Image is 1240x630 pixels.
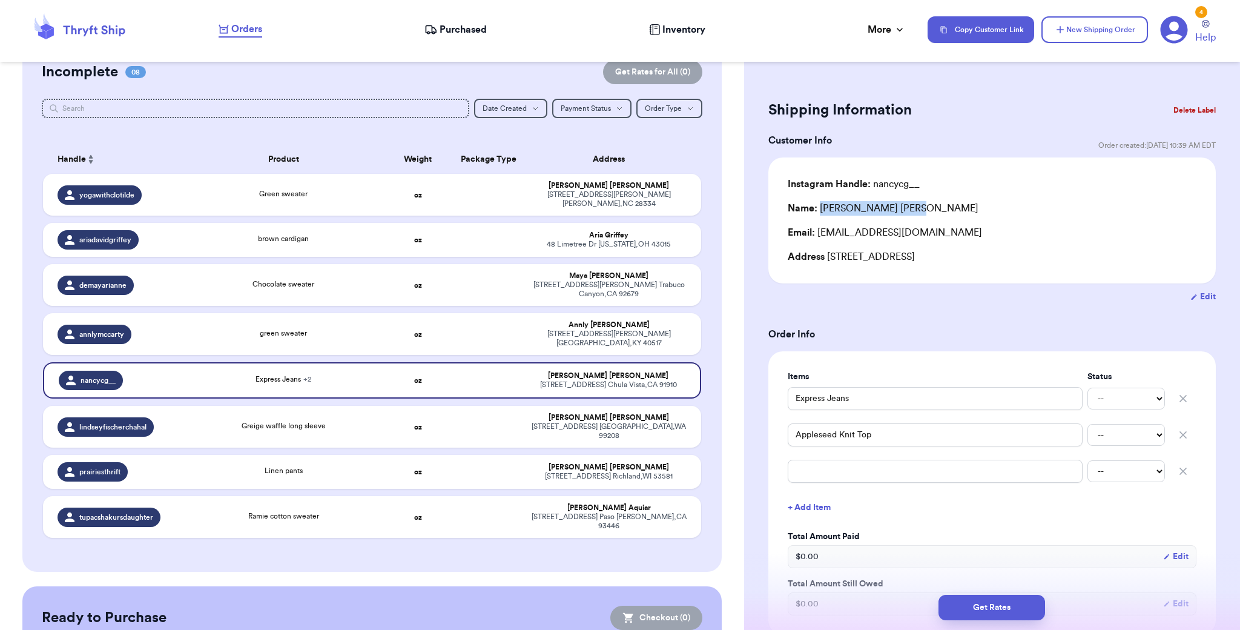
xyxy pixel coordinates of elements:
[81,376,116,385] span: nancycg__
[414,236,422,244] strong: oz
[532,413,687,422] div: [PERSON_NAME] [PERSON_NAME]
[79,422,147,432] span: lindseyfischerchahal
[603,60,702,84] button: Get Rates for All (0)
[1195,30,1216,45] span: Help
[58,153,86,166] span: Handle
[532,280,687,299] div: [STREET_ADDRESS][PERSON_NAME] Trabuco Canyon , CA 92679
[219,22,262,38] a: Orders
[414,282,422,289] strong: oz
[185,145,383,174] th: Product
[610,606,702,630] button: Checkout (0)
[1195,6,1207,18] div: 4
[788,179,871,189] span: Instagram Handle:
[938,595,1045,620] button: Get Rates
[252,280,314,288] span: Chocolate sweater
[79,467,120,477] span: prairiesthrift
[256,376,311,383] span: Express Jeans
[303,376,311,383] span: + 2
[532,330,687,348] div: [STREET_ADDRESS][PERSON_NAME] [GEOGRAPHIC_DATA] , KY 40517
[424,22,487,37] a: Purchased
[532,371,685,380] div: [PERSON_NAME] [PERSON_NAME]
[414,377,422,384] strong: oz
[868,22,906,37] div: More
[636,99,702,118] button: Order Type
[42,99,469,118] input: Search
[265,467,303,474] span: Linen pants
[1160,16,1188,44] a: 4
[260,330,307,337] span: green sweater
[414,331,422,338] strong: oz
[928,16,1034,43] button: Copy Customer Link
[258,235,309,242] span: brown cardigan
[552,99,632,118] button: Payment Status
[561,105,611,112] span: Payment Status
[125,66,146,78] span: 08
[788,252,825,262] span: Address
[231,22,262,36] span: Orders
[796,551,819,563] span: $ 0.00
[768,133,832,148] h3: Customer Info
[383,145,453,174] th: Weight
[788,225,1196,240] div: [EMAIL_ADDRESS][DOMAIN_NAME]
[242,422,326,429] span: Greige waffle long sleeve
[248,512,319,520] span: Ramie cotton sweater
[79,235,131,245] span: ariadavidgriffey
[788,177,920,191] div: nancycg__
[453,145,524,174] th: Package Type
[474,99,547,118] button: Date Created
[532,472,687,481] div: [STREET_ADDRESS] Richland , WI 53581
[788,578,1196,590] label: Total Amount Still Owed
[768,327,1216,342] h3: Order Info
[79,190,134,200] span: yogawithclotilde
[42,62,118,82] h2: Incomplete
[483,105,527,112] span: Date Created
[79,512,153,522] span: tupacshakursdaughter
[414,191,422,199] strong: oz
[414,468,422,476] strong: oz
[42,608,167,628] h2: Ready to Purchase
[1098,141,1216,150] span: Order created: [DATE] 10:39 AM EDT
[532,231,687,240] div: Aria Griffey
[1195,20,1216,45] a: Help
[788,228,815,237] span: Email:
[532,181,687,190] div: [PERSON_NAME] [PERSON_NAME]
[645,105,682,112] span: Order Type
[1087,371,1165,383] label: Status
[783,494,1201,521] button: + Add Item
[768,101,912,120] h2: Shipping Information
[414,514,422,521] strong: oz
[662,22,705,37] span: Inventory
[532,320,687,330] div: Annly [PERSON_NAME]
[79,330,124,339] span: annlymccarty
[259,190,308,197] span: Green sweater
[788,250,1196,264] div: [STREET_ADDRESS]
[532,503,687,512] div: [PERSON_NAME] Aquiar
[1163,551,1189,563] button: Edit
[1041,16,1148,43] button: New Shipping Order
[524,145,701,174] th: Address
[788,201,978,216] div: [PERSON_NAME] [PERSON_NAME]
[1169,97,1221,124] button: Delete Label
[788,371,1083,383] label: Items
[440,22,487,37] span: Purchased
[788,531,1196,543] label: Total Amount Paid
[532,463,687,472] div: [PERSON_NAME] [PERSON_NAME]
[649,22,705,37] a: Inventory
[1190,291,1216,303] button: Edit
[414,423,422,431] strong: oz
[532,512,687,531] div: [STREET_ADDRESS] Paso [PERSON_NAME] , CA 93446
[532,240,687,249] div: 48 Limetree Dr [US_STATE] , OH 43015
[532,190,687,208] div: [STREET_ADDRESS][PERSON_NAME] [PERSON_NAME] , NC 28334
[532,380,685,390] div: [STREET_ADDRESS] Chula Vista , CA 91910
[788,204,817,213] span: Name:
[86,152,96,167] button: Sort ascending
[79,280,127,290] span: demayarianne
[532,422,687,440] div: [STREET_ADDRESS] [GEOGRAPHIC_DATA] , WA 99208
[532,271,687,280] div: Maya [PERSON_NAME]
